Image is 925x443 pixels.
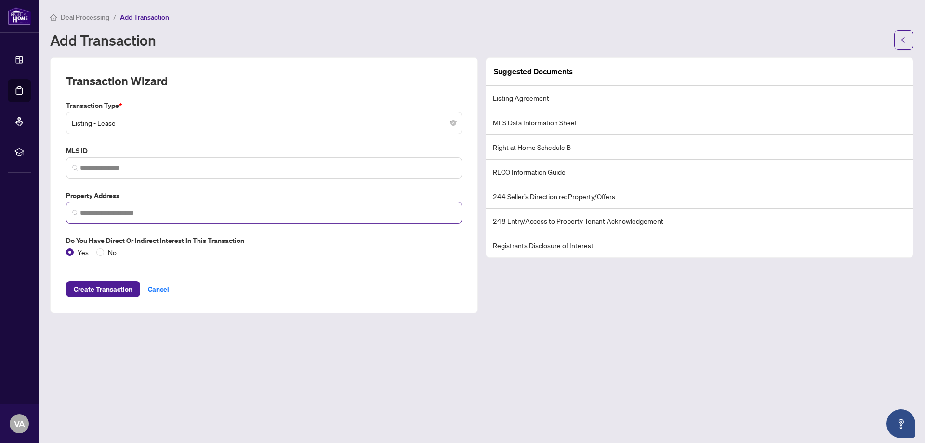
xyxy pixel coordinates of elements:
img: search_icon [72,210,78,215]
span: close-circle [450,120,456,126]
li: / [113,12,116,23]
span: home [50,14,57,21]
label: Transaction Type [66,100,462,111]
li: RECO Information Guide [486,160,913,184]
span: Deal Processing [61,13,109,22]
span: arrow-left [900,37,907,43]
img: search_icon [72,165,78,171]
h2: Transaction Wizard [66,73,168,89]
button: Cancel [140,281,177,297]
label: Property Address [66,190,462,201]
li: Listing Agreement [486,86,913,110]
img: logo [8,7,31,25]
span: Yes [74,247,92,257]
button: Create Transaction [66,281,140,297]
li: 248 Entry/Access to Property Tenant Acknowledgement [486,209,913,233]
span: Create Transaction [74,282,132,297]
span: Add Transaction [120,13,169,22]
label: Do you have direct or indirect interest in this transaction [66,235,462,246]
article: Suggested Documents [494,66,573,78]
li: 244 Seller’s Direction re: Property/Offers [486,184,913,209]
h1: Add Transaction [50,32,156,48]
span: VA [14,417,25,430]
span: Cancel [148,282,169,297]
span: Listing - Lease [72,114,456,132]
button: Open asap [886,409,915,438]
li: Registrants Disclosure of Interest [486,233,913,257]
li: Right at Home Schedule B [486,135,913,160]
span: No [104,247,120,257]
li: MLS Data Information Sheet [486,110,913,135]
label: MLS ID [66,146,462,156]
